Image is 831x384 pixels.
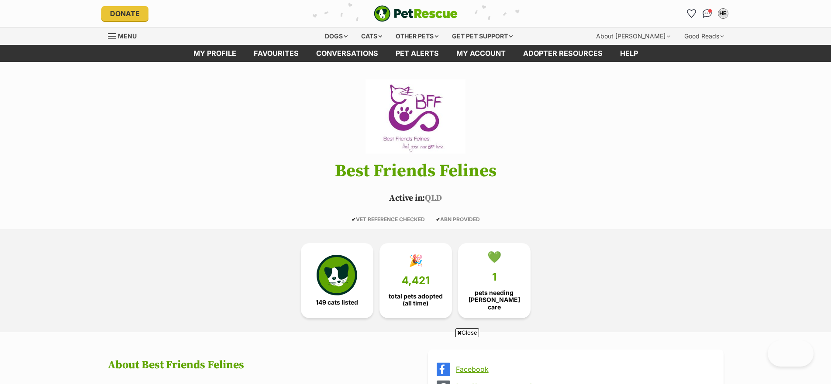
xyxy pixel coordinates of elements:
span: 149 cats listed [316,299,358,306]
a: Donate [101,6,148,21]
a: 149 cats listed [301,243,373,318]
h1: Best Friends Felines [95,161,737,181]
span: Active in: [389,193,425,204]
p: QLD [95,192,737,205]
span: total pets adopted (all time) [387,293,445,307]
a: My account [448,45,514,62]
a: Pet alerts [387,45,448,62]
div: 🎉 [409,254,423,267]
a: conversations [307,45,387,62]
div: About [PERSON_NAME] [590,27,676,45]
div: Cats [355,27,388,45]
icon: ✔ [352,216,356,223]
ul: Account quick links [685,7,730,21]
a: 💚 1 pets needing [PERSON_NAME] care [458,243,531,318]
icon: ✔ [436,216,440,223]
div: Dogs [319,27,354,45]
div: 💚 [487,250,501,264]
iframe: Advertisement [257,340,575,380]
a: Conversations [700,7,714,21]
div: Get pet support [446,27,519,45]
a: Favourites [245,45,307,62]
span: Close [455,328,479,337]
span: ABN PROVIDED [436,216,480,223]
span: pets needing [PERSON_NAME] care [465,289,523,310]
button: My account [716,7,730,21]
span: VET REFERENCE CHECKED [352,216,425,223]
img: Best Friends Felines [366,79,465,154]
img: chat-41dd97257d64d25036548639549fe6c8038ab92f7586957e7f3b1b290dea8141.svg [703,9,712,18]
a: Favourites [685,7,699,21]
a: Menu [108,27,143,43]
a: Help [611,45,647,62]
a: PetRescue [374,5,458,22]
span: 1 [492,271,497,283]
span: Menu [118,32,137,40]
span: 4,421 [402,274,430,287]
a: Adopter resources [514,45,611,62]
a: 🎉 4,421 total pets adopted (all time) [379,243,452,318]
div: Good Reads [678,27,730,45]
img: cat-icon-068c71abf8fe30c970a85cd354bc8e23425d12f6e8612795f06af48be43a487a.svg [317,255,357,295]
div: Other pets [390,27,445,45]
iframe: Help Scout Beacon - Open [768,340,814,367]
a: Facebook [456,365,711,373]
div: HE [719,9,728,18]
img: logo-e224e6f780fb5917bec1dbf3a21bbac754714ae5b6737aabdf751b685950b380.svg [374,5,458,22]
a: My profile [185,45,245,62]
h2: About Best Friends Felines [108,359,403,372]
